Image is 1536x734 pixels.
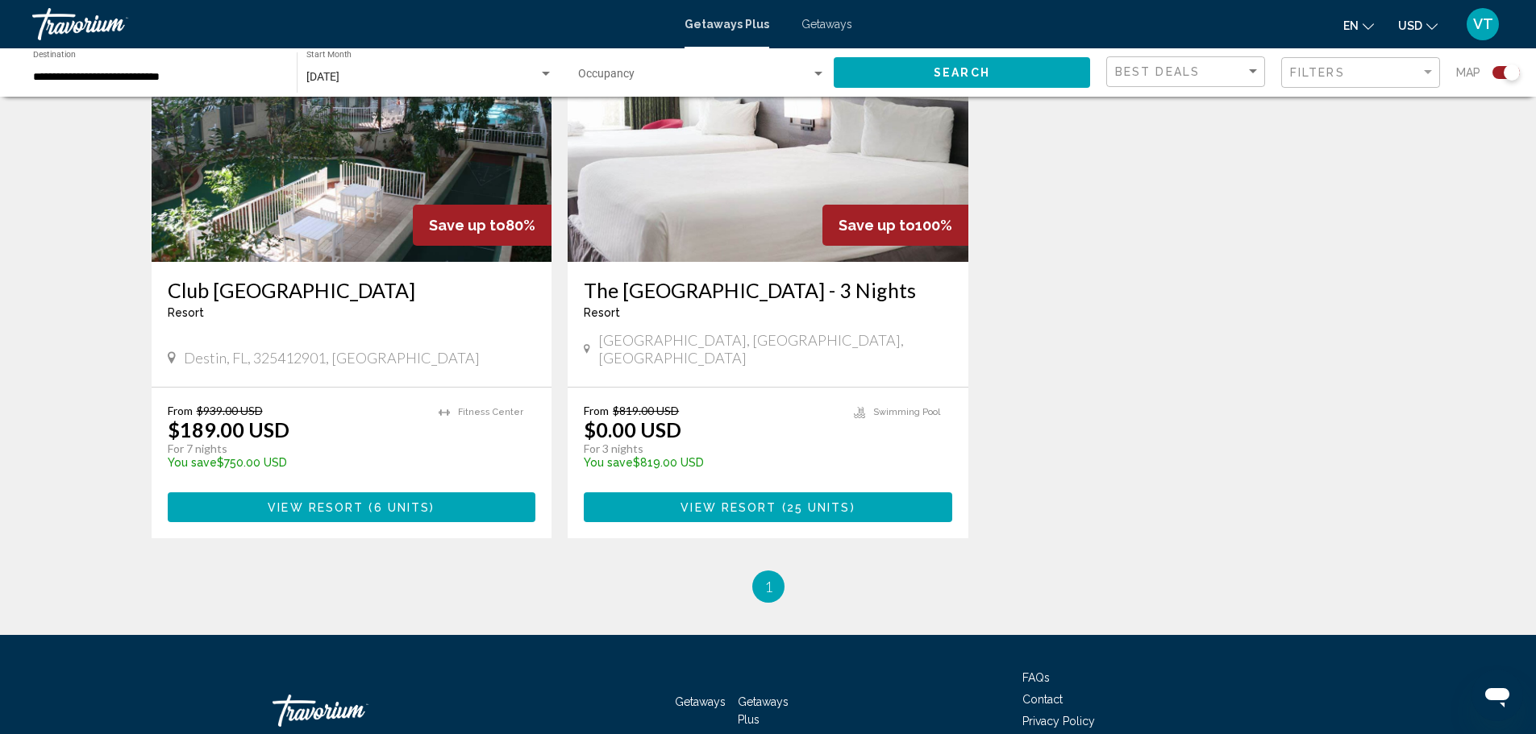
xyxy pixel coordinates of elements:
span: Destin, FL, 325412901, [GEOGRAPHIC_DATA] [184,349,480,367]
span: [GEOGRAPHIC_DATA], [GEOGRAPHIC_DATA], [GEOGRAPHIC_DATA] [598,331,952,367]
p: For 7 nights [168,442,423,456]
span: Save up to [429,217,506,234]
span: View Resort [681,501,776,514]
div: 80% [413,205,552,246]
span: $819.00 USD [613,404,679,417]
p: $750.00 USD [168,456,423,469]
a: Contact [1022,693,1063,706]
span: ( ) [364,501,435,514]
span: Resort [584,306,620,319]
span: Map [1456,61,1480,84]
a: Getaways [801,18,852,31]
p: $189.00 USD [168,417,289,442]
span: Swimming Pool [873,407,940,417]
span: ( ) [776,501,855,514]
p: For 3 nights [584,442,838,456]
a: Privacy Policy [1022,715,1095,728]
a: Getaways [675,695,726,708]
ul: Pagination [152,570,1385,603]
button: View Resort(6 units) [168,492,536,522]
span: 1 [764,578,772,595]
a: Club [GEOGRAPHIC_DATA] [168,278,536,302]
span: 25 units [787,501,851,514]
span: From [168,404,193,417]
span: Fitness Center [458,407,523,417]
button: Change currency [1398,14,1438,37]
img: ii_cdr2.jpg [152,4,552,262]
span: $939.00 USD [197,404,263,417]
div: 100% [822,205,968,246]
button: User Menu [1462,7,1504,41]
mat-select: Sort by [1115,65,1260,79]
a: The [GEOGRAPHIC_DATA] - 3 Nights [584,278,952,302]
span: [DATE] [306,70,339,83]
span: Resort [168,306,204,319]
p: $819.00 USD [584,456,838,469]
a: FAQs [1022,671,1050,684]
span: USD [1398,19,1422,32]
span: From [584,404,609,417]
iframe: Button to launch messaging window [1471,670,1523,721]
a: Travorium [32,8,668,40]
span: VT [1473,16,1493,32]
button: Filter [1281,56,1440,89]
span: View Resort [268,501,364,514]
span: You save [584,456,633,469]
button: View Resort(25 units) [584,492,952,522]
span: en [1343,19,1359,32]
a: Getaways Plus [685,18,769,31]
span: Filters [1290,66,1345,79]
p: $0.00 USD [584,417,681,442]
span: You save [168,456,217,469]
button: Search [834,57,1090,87]
a: Getaways Plus [738,695,789,726]
span: Save up to [839,217,915,234]
span: Search [934,67,990,80]
span: 6 units [374,501,431,514]
img: RZ20I01X.jpg [568,4,968,262]
button: Change language [1343,14,1374,37]
span: Best Deals [1115,65,1200,78]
